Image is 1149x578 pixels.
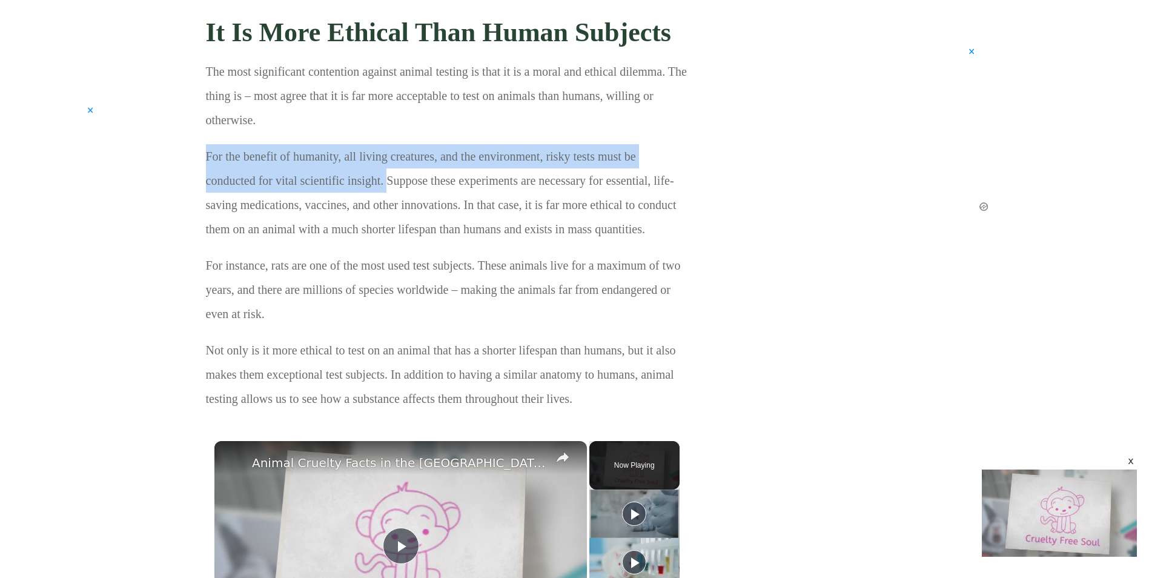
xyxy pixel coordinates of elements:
[622,550,646,574] button: Play
[252,452,546,474] a: Animal Cruelty Facts in the [GEOGRAPHIC_DATA] You Need to Know (2021)
[206,59,688,144] p: The most significant contention against animal testing is that it is a moral and ethical dilemma....
[206,253,688,338] p: For instance, rats are one of the most used test subjects. These animals live for a maximum of tw...
[1126,456,1136,466] div: x
[206,338,688,423] p: Not only is it more ethical to test on an animal that has a shorter lifespan than humans, but it ...
[222,448,246,473] a: channel logo
[614,462,655,469] span: Now Playing
[796,48,978,200] a: ×
[978,201,989,212] img: ezoic
[382,528,419,564] button: Play Video
[982,470,1137,557] div: Video Player
[552,447,574,468] button: share
[206,18,671,47] strong: It Is More Ethical Than Human Subjects
[206,144,688,253] p: For the benefit of humanity, all living creatures, and the environment, risky tests must be condu...
[622,502,646,526] button: Play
